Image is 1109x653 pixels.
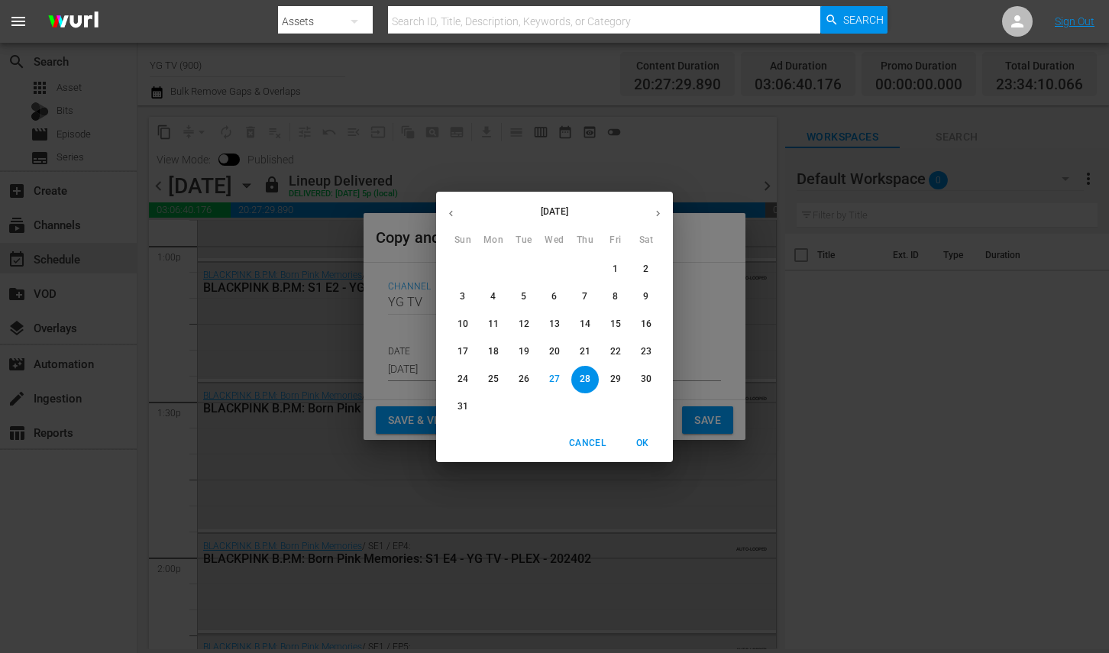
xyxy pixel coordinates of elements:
p: 31 [458,400,468,413]
button: 2 [632,256,660,283]
button: 29 [602,366,629,393]
button: 7 [571,283,599,311]
p: 30 [641,373,651,386]
button: 11 [480,311,507,338]
p: 29 [610,373,621,386]
p: 12 [519,318,529,331]
button: 21 [571,338,599,366]
button: 13 [541,311,568,338]
span: Tue [510,233,538,248]
p: 27 [549,373,560,386]
p: 14 [580,318,590,331]
span: Fri [602,233,629,248]
button: 9 [632,283,660,311]
button: 23 [632,338,660,366]
p: 19 [519,345,529,358]
p: 15 [610,318,621,331]
button: 26 [510,366,538,393]
span: Sat [632,233,660,248]
span: Mon [480,233,507,248]
button: 12 [510,311,538,338]
span: Thu [571,233,599,248]
button: 4 [480,283,507,311]
img: ans4CAIJ8jUAAAAAAAAAAAAAAAAAAAAAAAAgQb4GAAAAAAAAAAAAAAAAAAAAAAAAJMjXAAAAAAAAAAAAAAAAAAAAAAAAgAT5G... [37,4,110,40]
button: 27 [541,366,568,393]
p: 22 [610,345,621,358]
span: OK [624,435,661,451]
p: 6 [551,290,557,303]
button: 15 [602,311,629,338]
p: [DATE] [466,205,643,218]
button: 25 [480,366,507,393]
button: 18 [480,338,507,366]
button: Cancel [563,431,612,456]
button: 1 [602,256,629,283]
button: 3 [449,283,477,311]
p: 23 [641,345,651,358]
button: 31 [449,393,477,421]
button: 8 [602,283,629,311]
button: 14 [571,311,599,338]
button: 28 [571,366,599,393]
p: 21 [580,345,590,358]
p: 2 [643,263,648,276]
button: OK [618,431,667,456]
button: 30 [632,366,660,393]
p: 11 [488,318,499,331]
button: 6 [541,283,568,311]
button: 20 [541,338,568,366]
p: 18 [488,345,499,358]
p: 10 [458,318,468,331]
p: 16 [641,318,651,331]
span: Search [843,6,884,34]
button: 19 [510,338,538,366]
button: 10 [449,311,477,338]
p: 24 [458,373,468,386]
span: Cancel [569,435,606,451]
p: 28 [580,373,590,386]
p: 1 [613,263,618,276]
p: 20 [549,345,560,358]
p: 13 [549,318,560,331]
button: 24 [449,366,477,393]
p: 8 [613,290,618,303]
button: 5 [510,283,538,311]
span: menu [9,12,27,31]
button: 16 [632,311,660,338]
p: 5 [521,290,526,303]
p: 7 [582,290,587,303]
span: Wed [541,233,568,248]
p: 17 [458,345,468,358]
a: Sign Out [1055,15,1094,27]
p: 9 [643,290,648,303]
span: Sun [449,233,477,248]
button: 22 [602,338,629,366]
p: 4 [490,290,496,303]
button: 17 [449,338,477,366]
p: 25 [488,373,499,386]
p: 26 [519,373,529,386]
p: 3 [460,290,465,303]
